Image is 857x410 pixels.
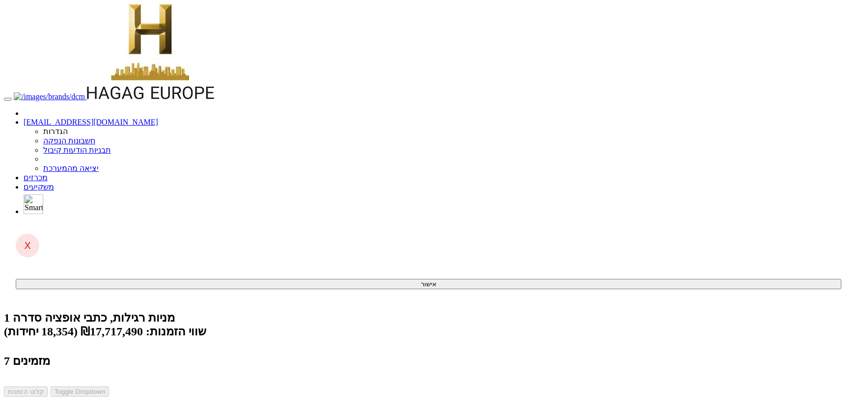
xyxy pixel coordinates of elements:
[55,388,106,395] span: Toggle Dropdown
[24,173,48,182] a: מכרזים
[24,183,54,191] a: משקיעים
[4,325,853,338] div: שווי הזמנות: ₪17,717,490 (18,354 יחידות)
[4,311,853,325] div: חג'ג' אירופה דיוולופמנט - מניות (רגילות), כתבי אופציה (סדרה 1) - הנפקה לציבור
[4,386,48,397] button: קלוט הזמנות
[51,386,110,397] button: Toggle Dropdown
[24,194,43,214] img: SmartBull Logo
[43,137,95,145] a: חשבונות הנפקה
[43,127,853,136] li: הגדרות
[16,279,841,289] button: אישור
[24,240,31,251] span: X
[4,354,853,368] h4: 7 מזמינים
[43,164,99,172] a: יציאה מהמערכת
[14,92,85,101] img: /images/brands/dcm
[43,146,111,154] a: תבניות הודעות קיבול
[24,118,158,126] a: [EMAIL_ADDRESS][DOMAIN_NAME]
[87,4,214,99] img: Auction Logo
